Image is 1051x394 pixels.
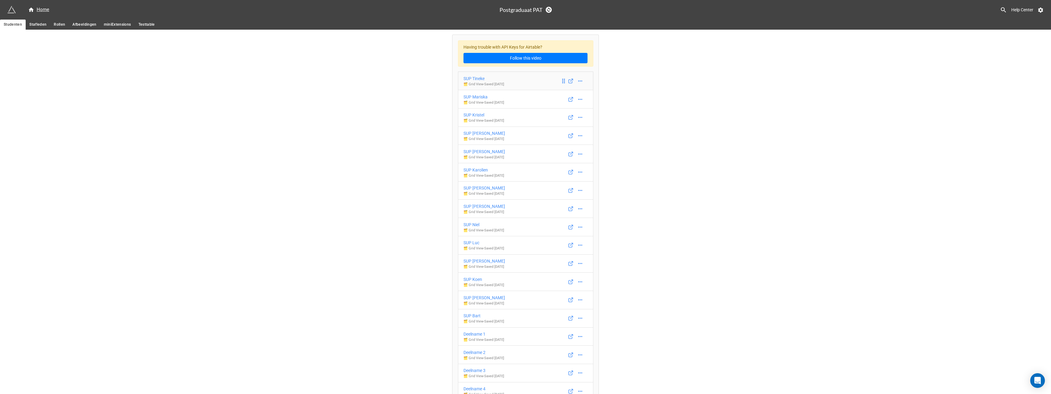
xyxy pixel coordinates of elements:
[463,137,505,142] p: 🗂️ Grid View - Saved [DATE]
[463,283,504,288] p: 🗂️ Grid View - Saved [DATE]
[463,337,504,342] p: 🗂️ Grid View - Saved [DATE]
[7,6,16,14] img: miniextensions-icon.73ae0678.png
[546,7,552,13] a: Sync Base Structure
[458,291,593,309] a: SUP [PERSON_NAME]🗂️ Grid View-Saved [DATE]
[458,327,593,346] a: Deelname 1🗂️ Grid View-Saved [DATE]
[463,82,504,87] p: 🗂️ Grid View - Saved [DATE]
[458,345,593,364] a: Deelname 2🗂️ Grid View-Saved [DATE]
[463,53,588,63] a: Follow this video
[458,72,593,90] a: SUP Tineke🗂️ Grid View-Saved [DATE]
[458,254,593,273] a: SUP [PERSON_NAME]🗂️ Grid View-Saved [DATE]
[463,130,505,137] div: SUP [PERSON_NAME]
[463,155,505,160] p: 🗂️ Grid View - Saved [DATE]
[458,364,593,382] a: Deelname 3🗂️ Grid View-Saved [DATE]
[458,272,593,291] a: SUP Koen🗂️ Grid View-Saved [DATE]
[463,203,505,210] div: SUP [PERSON_NAME]
[458,108,593,127] a: SUP Kristel🗂️ Grid View-Saved [DATE]
[458,236,593,255] a: SUP Luc🗂️ Grid View-Saved [DATE]
[458,40,593,67] div: Having trouble with API Keys for Airtable?
[463,94,504,100] div: SUP Mariska
[24,6,53,13] a: Home
[138,21,155,28] span: Testtable
[463,319,504,324] p: 🗂️ Grid View - Saved [DATE]
[463,118,504,123] p: 🗂️ Grid View - Saved [DATE]
[104,21,131,28] span: miniExtensions
[463,264,505,269] p: 🗂️ Grid View - Saved [DATE]
[458,145,593,163] a: SUP [PERSON_NAME]🗂️ Grid View-Saved [DATE]
[28,6,49,13] div: Home
[1030,373,1045,388] div: Open Intercom Messenger
[463,374,504,379] p: 🗂️ Grid View - Saved [DATE]
[463,221,504,228] div: SUP Niel
[4,21,22,28] span: Studenten
[463,75,504,82] div: SUP Tineke
[463,191,505,196] p: 🗂️ Grid View - Saved [DATE]
[463,148,505,155] div: SUP [PERSON_NAME]
[29,21,46,28] span: Stafleden
[463,185,505,191] div: SUP [PERSON_NAME]
[463,112,504,118] div: SUP Kristel
[1007,4,1038,15] a: Help Center
[463,331,504,337] div: Deelname 1
[463,301,505,306] p: 🗂️ Grid View - Saved [DATE]
[463,294,505,301] div: SUP [PERSON_NAME]
[463,246,504,251] p: 🗂️ Grid View - Saved [DATE]
[463,210,505,215] p: 🗂️ Grid View - Saved [DATE]
[72,21,96,28] span: Afbeeldingen
[500,7,543,13] h3: Postgraduaat PAT
[463,367,504,374] div: Deelname 3
[458,127,593,145] a: SUP [PERSON_NAME]🗂️ Grid View-Saved [DATE]
[463,312,504,319] div: SUP Bart
[458,199,593,218] a: SUP [PERSON_NAME]🗂️ Grid View-Saved [DATE]
[458,218,593,236] a: SUP Niel🗂️ Grid View-Saved [DATE]
[463,100,504,105] p: 🗂️ Grid View - Saved [DATE]
[463,349,504,356] div: Deelname 2
[463,258,505,264] div: SUP [PERSON_NAME]
[458,309,593,328] a: SUP Bart🗂️ Grid View-Saved [DATE]
[463,239,504,246] div: SUP Luc
[458,90,593,109] a: SUP Mariska🗂️ Grid View-Saved [DATE]
[463,228,504,233] p: 🗂️ Grid View - Saved [DATE]
[463,173,504,178] p: 🗂️ Grid View - Saved [DATE]
[458,181,593,200] a: SUP [PERSON_NAME]🗂️ Grid View-Saved [DATE]
[458,163,593,182] a: SUP Karolien🗂️ Grid View-Saved [DATE]
[463,167,504,173] div: SUP Karolien
[463,385,504,392] div: Deelname 4
[463,276,504,283] div: SUP Koen
[54,21,65,28] span: Rollen
[463,356,504,361] p: 🗂️ Grid View - Saved [DATE]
